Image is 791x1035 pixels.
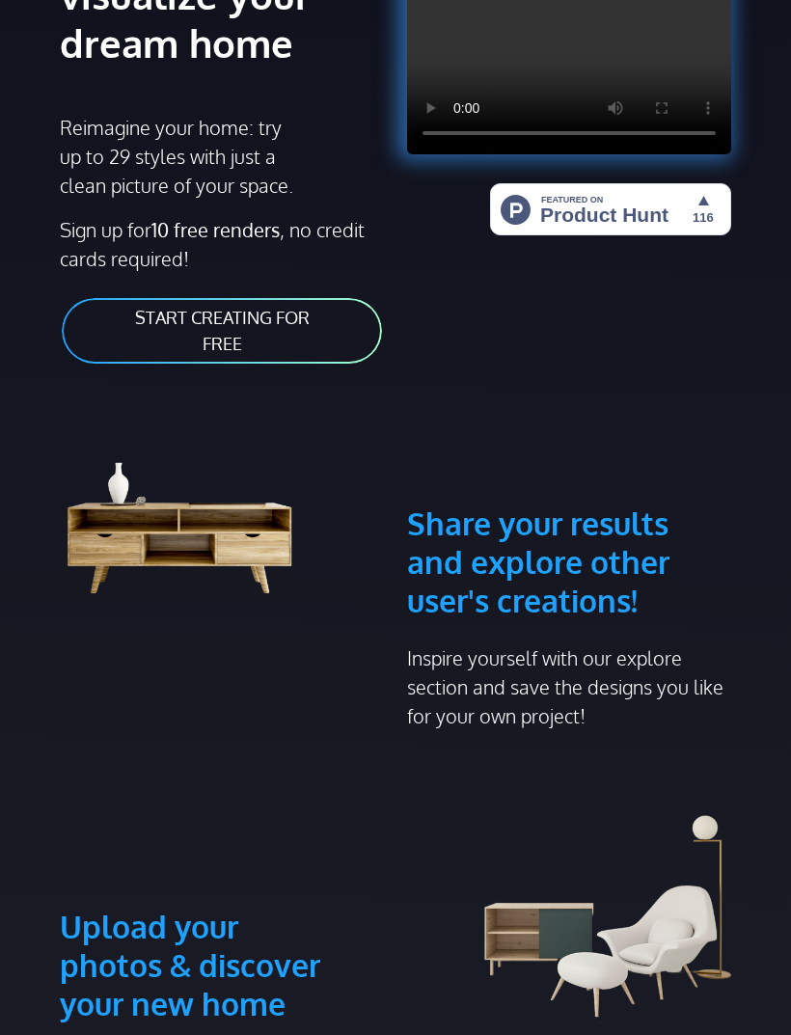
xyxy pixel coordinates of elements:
[151,217,280,242] strong: 10 free renders
[490,183,731,235] img: HomeStyler AI - Interior Design Made Easy: One Click to Your Dream Home | Product Hunt
[407,815,731,1023] img: sofa with a cabinet
[60,412,326,600] img: living room cabinet
[407,412,731,620] h3: Share your results and explore other user's creations!
[407,643,731,730] p: Inspire yourself with our explore section and save the designs you like for your own project!
[60,113,303,200] p: Reimagine your home: try up to 29 styles with just a clean picture of your space.
[60,215,384,273] p: Sign up for , no credit cards required!
[60,296,384,366] a: START CREATING FOR FREE
[60,815,326,1023] h3: Upload your photos & discover your new home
